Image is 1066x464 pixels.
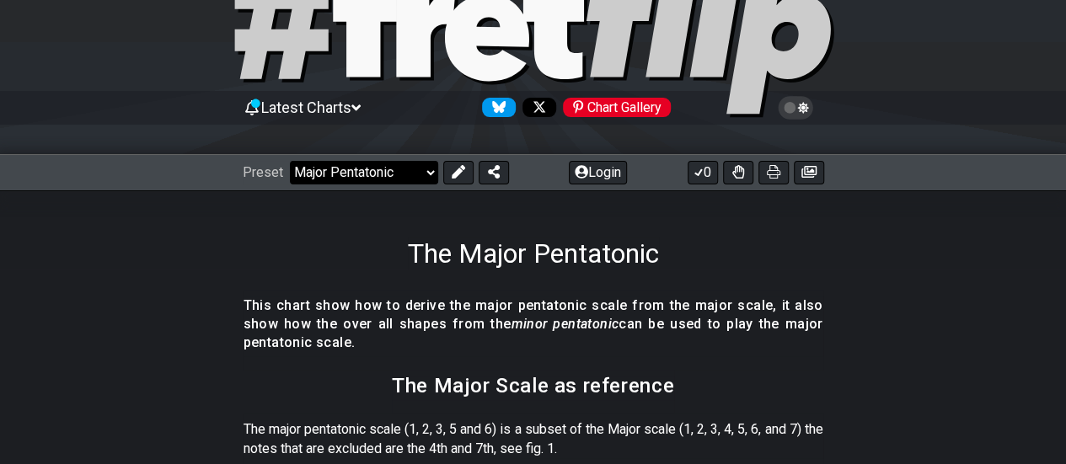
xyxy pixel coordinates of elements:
em: minor pentatonic [511,316,619,332]
span: Preset [243,164,283,180]
p: The major pentatonic scale (1, 2, 3, 5 and 6) is a subset of the Major scale (1, 2, 3, 4, 5, 6, a... [244,420,823,458]
h4: This chart show how to derive the major pentatonic scale from the major scale, it also show how t... [244,296,823,353]
button: Share Preset [479,161,509,184]
span: Toggle light / dark theme [786,100,806,115]
h1: The Major Pentatonic [408,237,659,269]
select: Preset [290,161,438,184]
button: Print [758,161,789,184]
a: Follow #fretflip at Bluesky [475,98,516,117]
button: Create image [794,161,824,184]
button: Login [569,161,627,184]
button: Toggle Dexterity for all fretkits [723,161,753,184]
button: 0 [688,161,718,184]
h2: The Major Scale as reference [392,376,674,395]
button: Edit Preset [443,161,474,184]
a: #fretflip at Pinterest [556,98,671,117]
a: Follow #fretflip at X [516,98,556,117]
div: Chart Gallery [563,98,671,117]
span: Latest Charts [261,99,351,116]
